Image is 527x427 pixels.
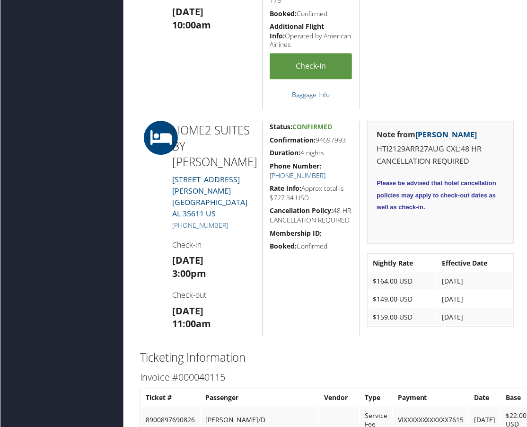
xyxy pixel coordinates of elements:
th: Ticket # [141,390,200,407]
strong: Booked: [270,9,297,18]
td: [DATE] [438,291,513,308]
strong: [DATE] [172,5,203,18]
th: Date [470,390,501,407]
strong: Booked: [270,242,297,251]
th: Type [360,390,392,407]
h5: 94697993 [270,136,352,145]
th: Effective Date [438,255,513,272]
h5: 4 nights [270,149,352,158]
h5: Approx total is $727.34 USD [270,184,352,203]
strong: [DATE] [172,254,203,267]
h5: Confirmed [270,242,352,251]
h4: Check-in [172,240,255,250]
a: [PHONE_NUMBER] [172,221,228,230]
span: Please be advised that hotel cancellation policies may apply to check-out dates as well as check-in. [377,180,497,211]
a: [STREET_ADDRESS][PERSON_NAME][GEOGRAPHIC_DATA] AL 35611 US [172,175,247,219]
a: Check-in [270,53,352,80]
strong: Additional Flight Info: [270,22,324,40]
strong: Rate Info: [270,184,301,193]
h5: Operated by American Airlines [270,22,352,50]
strong: Duration: [270,149,300,158]
span: Confirmed [292,123,332,132]
strong: Note from [377,130,477,140]
th: Vendor [319,390,359,407]
strong: 10:00am [172,18,211,31]
strong: Cancellation Policy: [270,206,333,215]
a: [PERSON_NAME] [416,130,477,140]
h4: Check-out [172,290,255,301]
strong: 3:00pm [172,267,206,280]
strong: 11:00am [172,318,211,331]
td: $159.00 USD [369,309,437,326]
strong: Status: [270,123,292,132]
td: [DATE] [438,309,513,326]
a: [PHONE_NUMBER] [270,171,325,180]
h2: HOME2 SUITES BY [PERSON_NAME] [172,123,255,170]
td: $149.00 USD [369,291,437,308]
strong: Phone Number: [270,162,321,171]
strong: Confirmation: [270,136,316,145]
strong: Membership ID: [270,229,322,238]
h5: Confirmed [270,9,352,18]
strong: [DATE] [172,305,203,318]
th: Passenger [201,390,318,407]
th: Payment [393,390,469,407]
h2: Ticketing Information [140,350,514,366]
h3: Invoice #000040115 [140,372,514,385]
td: $164.00 USD [369,273,437,290]
p: HTI2129ARR27AUG CXL:48 HR CANCELLATION REQUIRED [377,143,505,168]
td: [DATE] [438,273,513,290]
h5: 48 HR CANCELLATION REQUIRED [270,206,352,225]
a: Baggage Info [292,90,330,99]
th: Nightly Rate [369,255,437,272]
